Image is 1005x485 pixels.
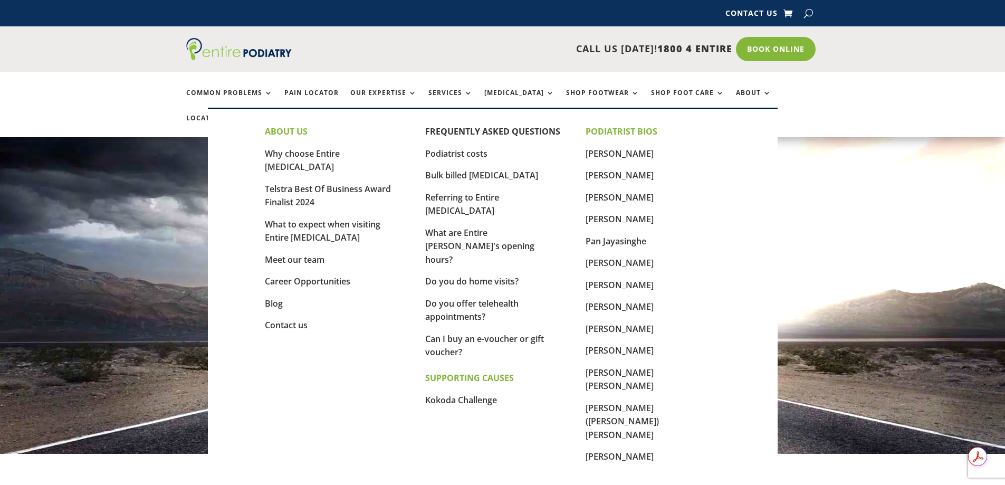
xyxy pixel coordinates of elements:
[657,42,732,55] span: 1800 4 ENTIRE
[186,52,292,62] a: Entire Podiatry
[265,218,380,244] a: What to expect when visiting Entire [MEDICAL_DATA]
[736,37,816,61] a: Book Online
[425,372,514,384] strong: SUPPORTING CAUSES
[425,227,534,265] a: What are Entire [PERSON_NAME]'s opening hours?
[265,126,308,137] strong: ABOUT US
[586,148,654,159] a: [PERSON_NAME]
[586,235,646,247] a: Pan Jayasinghe
[265,183,391,208] a: Telstra Best Of Business Award Finalist 2024
[586,213,654,225] a: [PERSON_NAME]
[586,301,654,312] a: [PERSON_NAME]
[332,42,732,56] p: CALL US [DATE]!
[586,451,654,462] a: [PERSON_NAME]
[425,148,487,159] a: Podiatrist costs
[428,89,473,112] a: Services
[586,126,657,137] strong: PODIATRIST BIOS
[425,192,499,217] a: Referring to Entire [MEDICAL_DATA]
[350,89,417,112] a: Our Expertise
[736,89,771,112] a: About
[725,9,778,21] a: Contact Us
[586,345,654,356] a: [PERSON_NAME]
[651,89,724,112] a: Shop Foot Care
[425,169,538,181] a: Bulk billed [MEDICAL_DATA]
[586,192,654,203] a: [PERSON_NAME]
[586,367,654,392] a: [PERSON_NAME] [PERSON_NAME]
[484,89,554,112] a: [MEDICAL_DATA]
[566,89,639,112] a: Shop Footwear
[284,89,339,112] a: Pain Locator
[265,319,308,331] a: Contact us
[265,298,283,309] a: Blog
[586,323,654,335] a: [PERSON_NAME]
[425,394,497,406] a: Kokoda Challenge
[586,169,654,181] a: [PERSON_NAME]
[186,38,292,60] img: logo (1)
[425,333,544,358] a: Can I buy an e-voucher or gift voucher?
[265,254,324,265] a: Meet our team
[186,89,273,112] a: Common Problems
[586,402,659,441] a: [PERSON_NAME] ([PERSON_NAME]) [PERSON_NAME]
[586,257,654,269] a: [PERSON_NAME]
[186,115,239,137] a: Locations
[425,275,519,287] a: Do you do home visits?
[586,279,654,291] a: [PERSON_NAME]
[425,126,560,137] a: FREQUENTLY ASKED QUESTIONS
[265,275,350,287] a: Career Opportunities
[425,298,519,323] a: Do you offer telehealth appointments?
[265,148,340,173] a: Why choose Entire [MEDICAL_DATA]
